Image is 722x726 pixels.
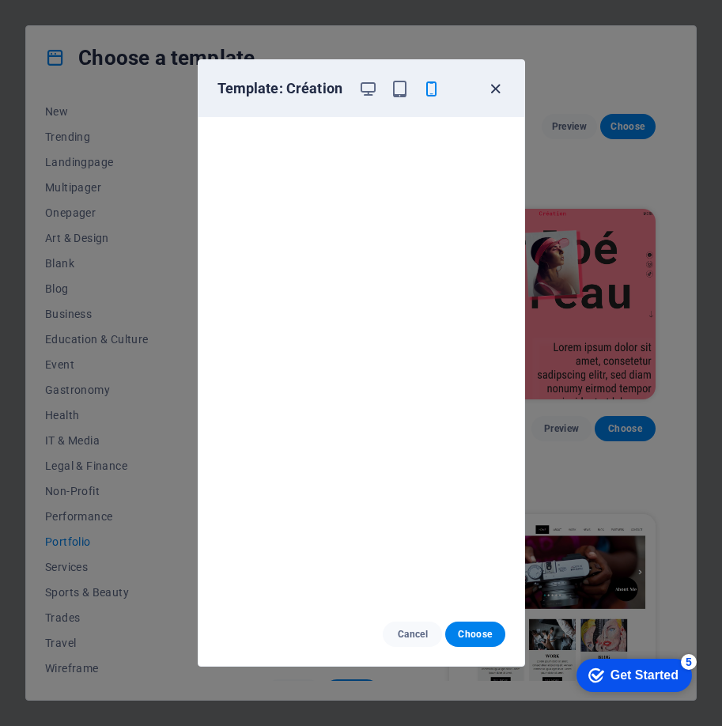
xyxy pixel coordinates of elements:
[217,79,346,98] h6: Template: Création
[13,8,128,41] div: Get Started 5 items remaining, 0% complete
[458,628,492,641] span: Choose
[117,3,133,19] div: 5
[47,17,115,32] div: Get Started
[445,622,505,647] button: Choose
[383,622,442,647] button: Cancel
[395,628,429,641] span: Cancel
